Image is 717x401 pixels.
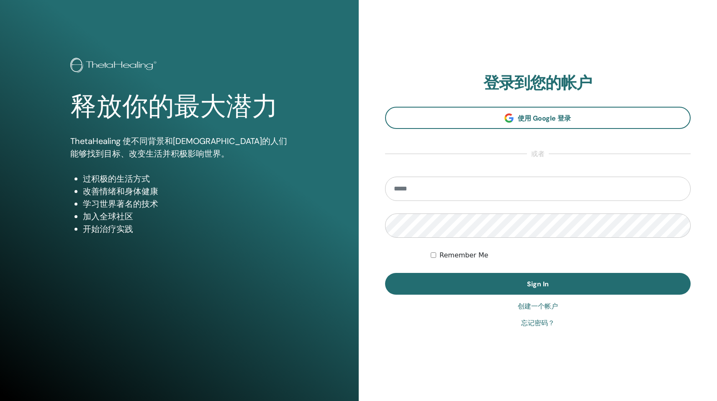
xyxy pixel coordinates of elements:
[385,107,691,129] a: 使用 Google 登录
[385,273,691,295] button: Sign In
[83,172,288,185] li: 过积极的生活方式
[385,74,691,93] h2: 登录到您的帐户
[518,301,558,311] a: 创建一个帐户
[83,223,288,235] li: 开始治疗实践
[70,91,288,122] h1: 释放你的最大潜力
[83,210,288,223] li: 加入全球社区
[83,185,288,198] li: 改善情绪和身体健康
[83,198,288,210] li: 学习世界著名的技术
[70,135,288,160] p: ThetaHealing 使不同背景和[DEMOGRAPHIC_DATA]的人们能够找到目标、改变生活并积极影响世界。
[527,149,549,159] span: 或者
[527,280,549,288] span: Sign In
[518,114,571,123] span: 使用 Google 登录
[431,250,691,260] div: Keep me authenticated indefinitely or until I manually logout
[521,318,555,328] a: 忘记密码？
[439,250,488,260] label: Remember Me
